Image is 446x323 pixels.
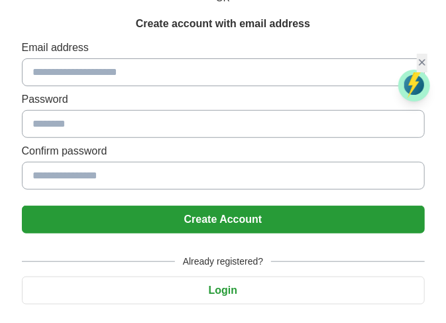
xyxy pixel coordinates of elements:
span: Already registered? [175,255,271,269]
button: Create Account [22,206,425,233]
h1: Create account with email address [136,16,310,32]
label: Confirm password [22,143,425,159]
button: Login [22,277,425,304]
label: Email address [22,40,425,56]
a: Login [22,285,425,296]
label: Password [22,92,425,107]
